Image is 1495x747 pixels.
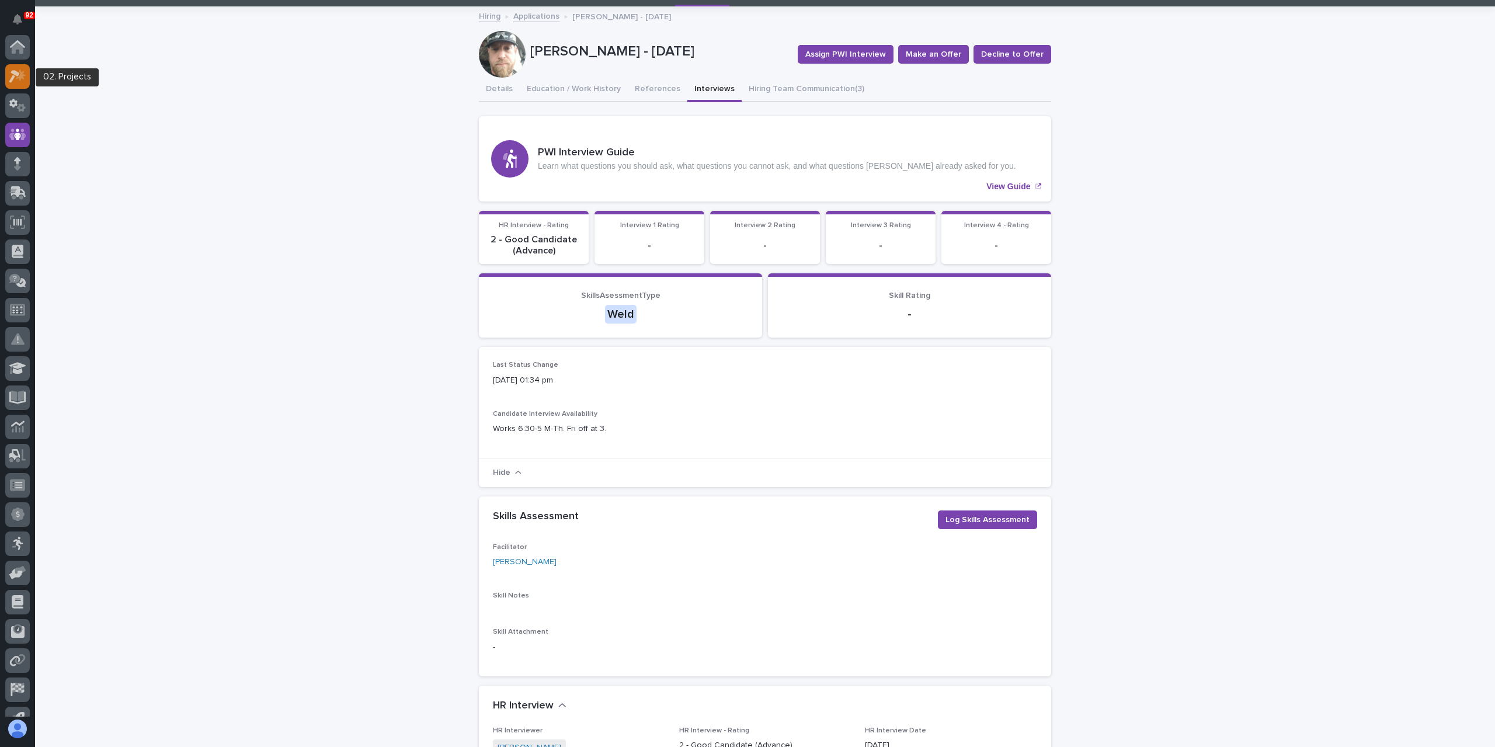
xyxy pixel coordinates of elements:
[479,78,520,102] button: Details
[493,362,558,369] span: Last Status Change
[538,147,1016,159] h3: PWI Interview Guide
[620,222,679,229] span: Interview 1 Rating
[687,78,742,102] button: Interviews
[605,305,637,324] div: Weld
[493,510,579,523] h2: Skills Assessment
[964,222,1029,229] span: Interview 4 - Rating
[602,240,697,251] p: -
[851,222,911,229] span: Interview 3 Rating
[520,78,628,102] button: Education / Work History
[974,45,1051,64] button: Decline to Offer
[493,700,566,713] button: HR Interview
[742,78,871,102] button: Hiring Team Communication (3)
[889,291,930,300] span: Skill Rating
[782,307,1037,321] p: -
[493,556,557,568] a: [PERSON_NAME]
[493,727,543,734] span: HR Interviewer
[5,7,30,32] button: Notifications
[493,628,548,635] span: Skill Attachment
[479,116,1051,201] a: View Guide
[628,78,687,102] button: References
[493,411,597,418] span: Candidate Interview Availability
[26,11,33,19] p: 92
[493,700,554,713] h2: HR Interview
[493,641,665,654] p: -
[906,48,961,60] span: Make an Offer
[499,222,569,229] span: HR Interview - Rating
[486,234,582,256] p: 2 - Good Candidate (Advance)
[493,544,527,551] span: Facilitator
[15,14,30,33] div: Notifications92
[5,717,30,741] button: users-avatar
[530,43,788,60] p: [PERSON_NAME] - [DATE]
[493,423,1037,435] p: Works 6:30-5 M-Th. Fri off at 3.
[493,468,521,477] button: Hide
[479,9,500,22] a: Hiring
[572,9,671,22] p: [PERSON_NAME] - [DATE]
[898,45,969,64] button: Make an Offer
[735,222,795,229] span: Interview 2 Rating
[986,182,1030,192] p: View Guide
[513,9,559,22] a: Applications
[948,240,1044,251] p: -
[717,240,813,251] p: -
[945,514,1030,526] span: Log Skills Assessment
[981,48,1044,60] span: Decline to Offer
[581,291,660,300] span: SkillsAsessmentType
[798,45,893,64] button: Assign PWI Interview
[805,48,886,60] span: Assign PWI Interview
[865,727,926,734] span: HR Interview Date
[938,510,1037,529] button: Log Skills Assessment
[493,592,529,599] span: Skill Notes
[679,727,749,734] span: HR Interview - Rating
[493,374,665,387] p: [DATE] 01:34 pm
[833,240,929,251] p: -
[538,161,1016,171] p: Learn what questions you should ask, what questions you cannot ask, and what questions [PERSON_NA...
